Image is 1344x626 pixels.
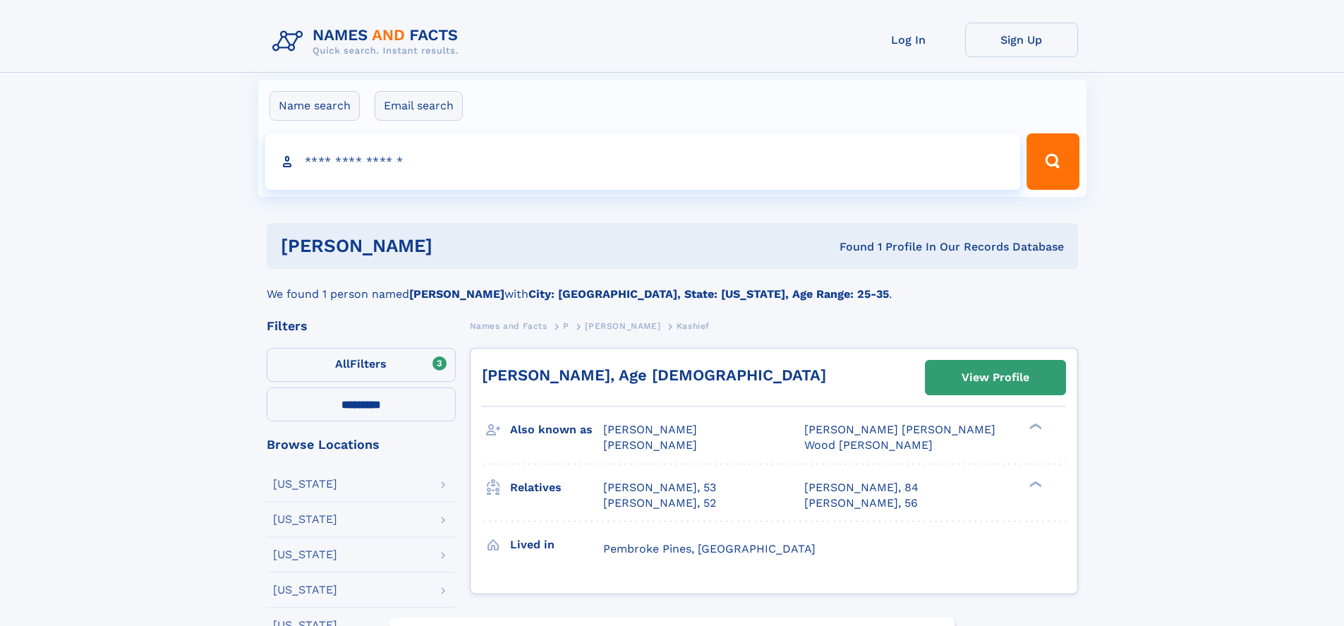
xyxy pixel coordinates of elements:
div: [US_STATE] [273,478,337,490]
a: View Profile [926,361,1065,395]
h3: Lived in [510,533,603,557]
div: [US_STATE] [273,549,337,560]
span: [PERSON_NAME] [603,423,697,436]
b: City: [GEOGRAPHIC_DATA], State: [US_STATE], Age Range: 25-35 [528,287,889,301]
button: Search Button [1027,133,1079,190]
a: [PERSON_NAME] [585,317,660,335]
span: P [563,321,569,331]
div: ❯ [1026,479,1043,488]
img: Logo Names and Facts [267,23,470,61]
div: We found 1 person named with . [267,269,1078,303]
span: [PERSON_NAME] [603,438,697,452]
span: All [335,357,350,371]
span: [PERSON_NAME] [585,321,660,331]
h1: [PERSON_NAME] [281,237,636,255]
a: [PERSON_NAME], 52 [603,495,716,511]
span: Pembroke Pines, [GEOGRAPHIC_DATA] [603,542,816,555]
div: ❯ [1026,422,1043,431]
a: [PERSON_NAME], Age [DEMOGRAPHIC_DATA] [482,366,826,384]
div: View Profile [962,361,1029,394]
a: Sign Up [965,23,1078,57]
label: Email search [375,91,463,121]
a: Names and Facts [470,317,547,335]
div: Found 1 Profile In Our Records Database [636,239,1064,255]
a: Log In [852,23,965,57]
a: P [563,317,569,335]
span: Wood [PERSON_NAME] [804,438,933,452]
label: Name search [270,91,360,121]
a: [PERSON_NAME], 84 [804,480,919,495]
h3: Relatives [510,476,603,500]
b: [PERSON_NAME] [409,287,504,301]
div: [US_STATE] [273,584,337,596]
div: [US_STATE] [273,514,337,525]
div: Browse Locations [267,438,456,451]
span: [PERSON_NAME] [PERSON_NAME] [804,423,995,436]
label: Filters [267,348,456,382]
h3: Also known as [510,418,603,442]
span: Kashief [677,321,710,331]
a: [PERSON_NAME], 53 [603,480,716,495]
input: search input [265,133,1021,190]
div: Filters [267,320,456,332]
a: [PERSON_NAME], 56 [804,495,918,511]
